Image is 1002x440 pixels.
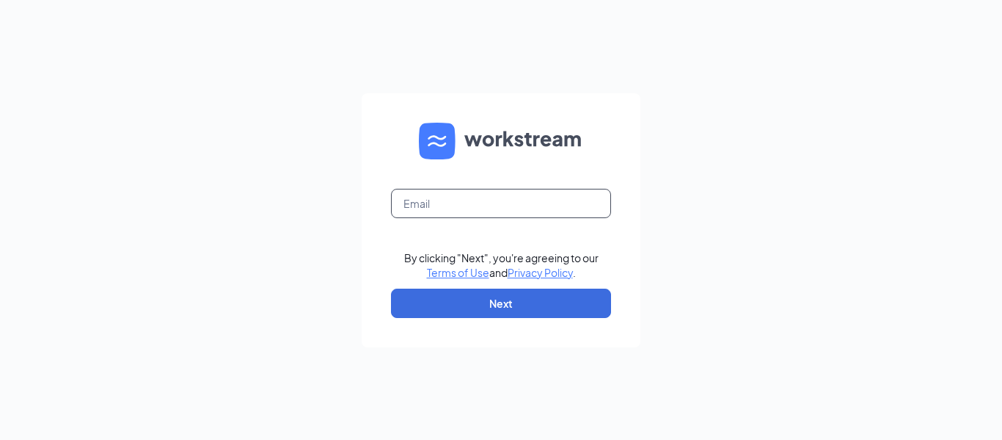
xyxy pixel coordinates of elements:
[508,266,573,279] a: Privacy Policy
[391,189,611,218] input: Email
[427,266,489,279] a: Terms of Use
[404,250,599,280] div: By clicking "Next", you're agreeing to our and .
[419,123,583,159] img: WS logo and Workstream text
[391,289,611,318] button: Next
